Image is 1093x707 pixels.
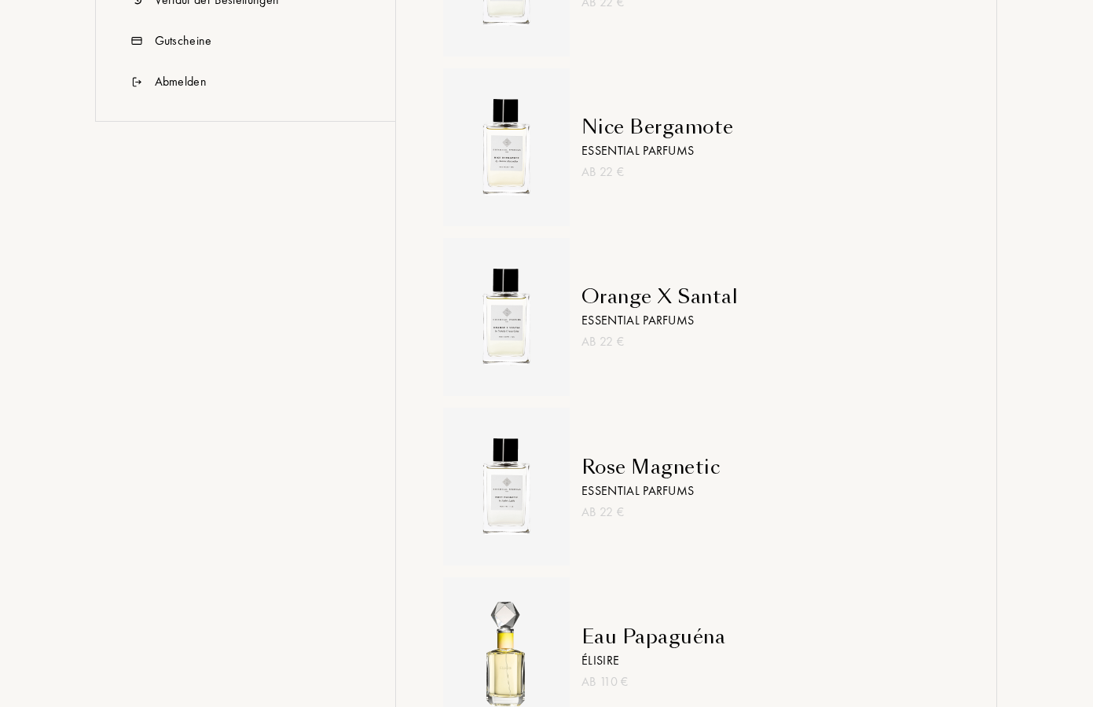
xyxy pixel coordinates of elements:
img: Rose Magnetic [451,431,562,542]
img: icn_logout.svg [127,64,147,100]
div: Essential Parfums [581,481,720,500]
div: Gutscheine [155,31,212,50]
div: Rose Magnetic [581,452,720,481]
div: Essential Parfums [581,311,738,330]
div: Essential Parfums [581,141,734,160]
div: Ab 110 € [581,672,725,691]
a: Orange X SantalOrange X SantalEssential ParfumsAb 22 € [431,238,962,396]
div: Ab 22 € [581,502,720,521]
img: icn_code.svg [127,24,147,59]
div: Eau Papaguéna [581,622,725,650]
div: Ab 22 € [581,332,738,351]
div: Élisire [581,650,725,669]
img: Orange X Santal [451,262,562,372]
img: Nice Bergamote [451,92,562,203]
div: Orange X Santal [581,283,738,311]
div: Abmelden [155,72,207,91]
a: Nice BergamoteNice BergamoteEssential ParfumsAb 22 € [431,68,962,226]
div: Ab 22 € [581,163,734,181]
a: Rose MagneticRose MagneticEssential ParfumsAb 22 € [431,408,962,566]
div: Nice Bergamote [581,113,734,141]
